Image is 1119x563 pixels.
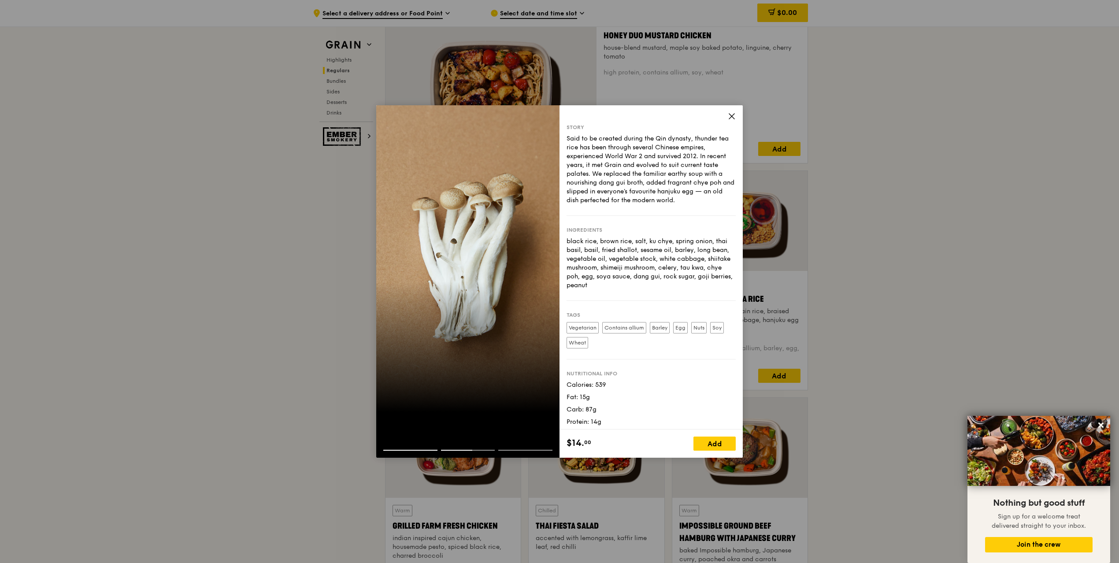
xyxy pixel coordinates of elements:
[567,337,588,348] label: Wheat
[567,418,736,426] div: Protein: 14g
[567,322,599,333] label: Vegetarian
[567,237,736,290] div: black rice, brown rice, salt, ku chye, spring onion, thai basil, basil, fried shallot, sesame oil...
[567,124,736,131] div: Story
[1094,418,1108,432] button: Close
[567,393,736,402] div: Fat: 15g
[567,134,736,205] div: Said to be created during the Qin dynasty, thunder tea rice has been through several Chinese empi...
[673,322,688,333] label: Egg
[584,439,591,446] span: 00
[567,405,736,414] div: Carb: 87g
[602,322,646,333] label: Contains allium
[567,437,584,450] span: $14.
[650,322,670,333] label: Barley
[567,311,736,319] div: Tags
[567,370,736,377] div: Nutritional info
[993,498,1085,508] span: Nothing but good stuff
[985,537,1093,552] button: Join the crew
[967,416,1110,486] img: DSC07876-Edit02-Large.jpeg
[693,437,736,451] div: Add
[567,381,736,389] div: Calories: 539
[710,322,724,333] label: Soy
[691,322,707,333] label: Nuts
[992,513,1086,530] span: Sign up for a welcome treat delivered straight to your inbox.
[567,226,736,233] div: Ingredients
